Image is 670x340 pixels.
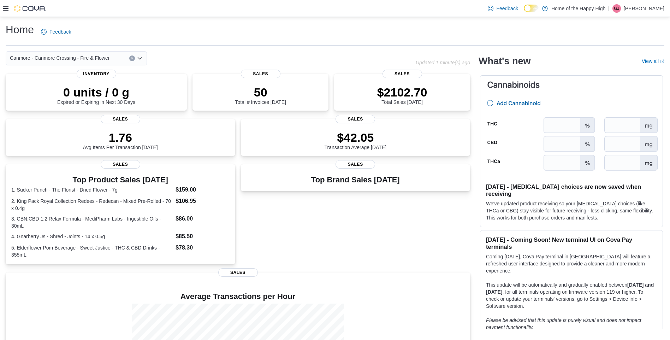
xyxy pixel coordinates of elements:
[486,281,657,310] p: This update will be automatically and gradually enabled between , for all terminals operating on ...
[485,1,521,16] a: Feedback
[324,130,386,145] p: $42.05
[176,232,229,241] dd: $85.50
[218,268,258,277] span: Sales
[11,292,464,301] h4: Average Transactions per Hour
[235,85,286,105] div: Total # Invoices [DATE]
[324,130,386,150] div: Transaction Average [DATE]
[176,244,229,252] dd: $78.30
[57,85,135,99] p: 0 units / 0 g
[176,215,229,223] dd: $86.00
[10,54,109,62] span: Canmore - Canmore Crossing - Fire & Flower
[11,186,173,193] dt: 1. Sucker Punch - The Florist - Dried Flower - 7g
[311,176,400,184] h3: Top Brand Sales [DATE]
[377,85,427,105] div: Total Sales [DATE]
[11,198,173,212] dt: 2. King Pack Royal Collection Redees - Redecan - Mixed Pre-Rolled - 70 x 0.4g
[235,85,286,99] p: 50
[6,23,34,37] h1: Home
[49,28,71,35] span: Feedback
[101,115,140,123] span: Sales
[612,4,621,13] div: Gavin Jaques
[614,4,619,13] span: GJ
[57,85,135,105] div: Expired or Expiring in Next 30 Days
[486,282,654,295] strong: [DATE] and [DATE]
[524,5,539,12] input: Dark Mode
[176,186,229,194] dd: $159.00
[336,115,375,123] span: Sales
[496,5,518,12] span: Feedback
[486,236,657,250] h3: [DATE] - Coming Soon! New terminal UI on Cova Pay terminals
[83,130,158,150] div: Avg Items Per Transaction [DATE]
[38,25,74,39] a: Feedback
[551,4,605,13] p: Home of the Happy High
[101,160,140,169] span: Sales
[642,58,664,64] a: View allExternal link
[608,4,610,13] p: |
[486,183,657,197] h3: [DATE] - [MEDICAL_DATA] choices are now saved when receiving
[129,55,135,61] button: Clear input
[14,5,46,12] img: Cova
[377,85,427,99] p: $2102.70
[486,200,657,221] p: We've updated product receiving so your [MEDICAL_DATA] choices (like THCa or CBG) stay visible fo...
[383,70,422,78] span: Sales
[486,317,641,330] em: Please be advised that this update is purely visual and does not impact payment functionality.
[416,60,470,65] p: Updated 1 minute(s) ago
[83,130,158,145] p: 1.76
[11,244,173,258] dt: 5. Elderflower Pom Beverage - Sweet Justice - THC & CBD Drinks - 355mL
[336,160,375,169] span: Sales
[176,197,229,205] dd: $106.95
[137,55,143,61] button: Open list of options
[486,253,657,274] p: Coming [DATE], Cova Pay terminal in [GEOGRAPHIC_DATA] will feature a refreshed user interface des...
[660,59,664,64] svg: External link
[77,70,116,78] span: Inventory
[624,4,664,13] p: [PERSON_NAME]
[11,176,230,184] h3: Top Product Sales [DATE]
[479,55,530,67] h2: What's new
[11,215,173,229] dt: 3. CBN:CBD 1:2 Relax Formula - MediPharm Labs - Ingestible Oils - 30mL
[241,70,280,78] span: Sales
[11,233,173,240] dt: 4. Gnarberry Js - Shred - Joints - 14 x 0.5g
